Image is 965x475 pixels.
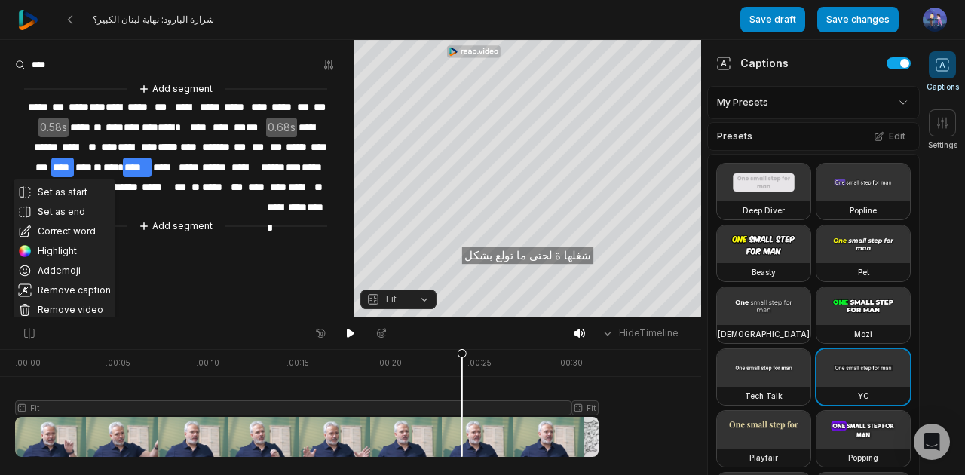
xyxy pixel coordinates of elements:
div: Open Intercom Messenger [914,424,950,460]
button: Highlight [14,241,115,261]
span: 0.68s [266,118,297,138]
button: Edit [869,127,910,146]
div: Captions [716,55,789,71]
button: Set as start [14,182,115,202]
h3: Mozi [854,328,872,340]
button: Save changes [817,7,899,32]
h3: Popping [848,452,878,464]
span: شرارة البارود: نهاية لبنان الكبير؟ [93,14,214,26]
span: Settings [928,139,957,151]
h3: Popline [850,204,877,216]
img: reap [18,10,38,30]
button: Addemoji [14,261,115,280]
button: Settings [928,109,957,151]
button: Set as end [14,202,115,222]
h3: Pet [858,266,869,278]
div: Presets [707,122,920,151]
h3: Tech Talk [745,390,783,402]
button: Remove caption [14,280,115,300]
button: Save draft [740,7,805,32]
h3: Playfair [749,452,778,464]
button: Captions [927,51,959,93]
h3: YC [858,390,869,402]
button: Fit [360,290,437,309]
button: Remove video [14,300,115,320]
button: HideTimeline [596,322,683,345]
h3: [DEMOGRAPHIC_DATA] [718,328,810,340]
button: Add segment [136,81,216,97]
span: Captions [927,81,959,93]
img: color_wheel.png [18,244,32,258]
span: Fit [386,293,397,306]
h3: Beasty [752,266,776,278]
button: Correct word [14,222,115,241]
div: My Presets [707,86,920,119]
span: 0.58s [38,118,69,138]
button: Add segment [136,218,216,234]
h3: Deep Diver [743,204,785,216]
